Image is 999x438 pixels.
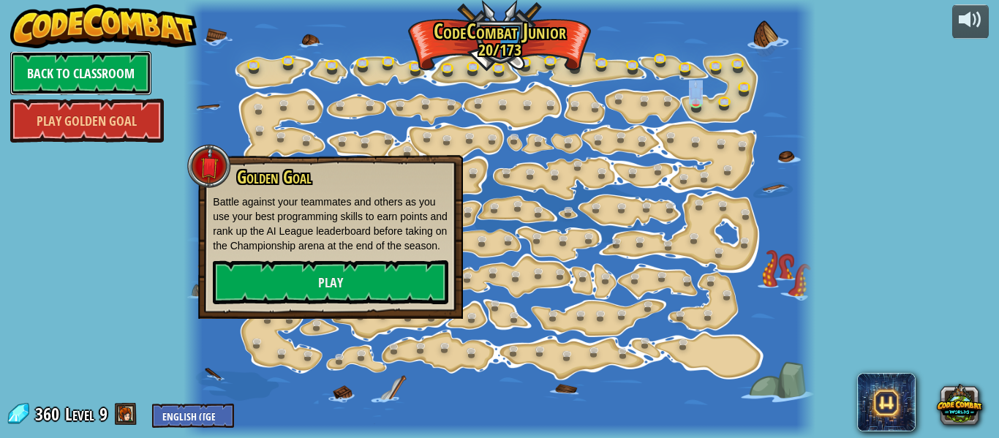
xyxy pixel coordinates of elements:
button: Adjust volume [952,4,989,39]
a: Back to Classroom [10,51,151,95]
span: 360 [35,402,64,426]
a: Play Golden Goal [10,99,164,143]
img: CodeCombat - Learn how to code by playing a game [10,4,197,48]
a: Play [213,260,448,304]
span: 9 [99,402,108,426]
img: level-banner-unstarted-subscriber.png [689,80,703,104]
span: Level [65,402,94,426]
h3: Golden Goal [235,167,448,187]
p: Battle against your teammates and others as you use your best programming skills to earn points a... [213,195,448,253]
